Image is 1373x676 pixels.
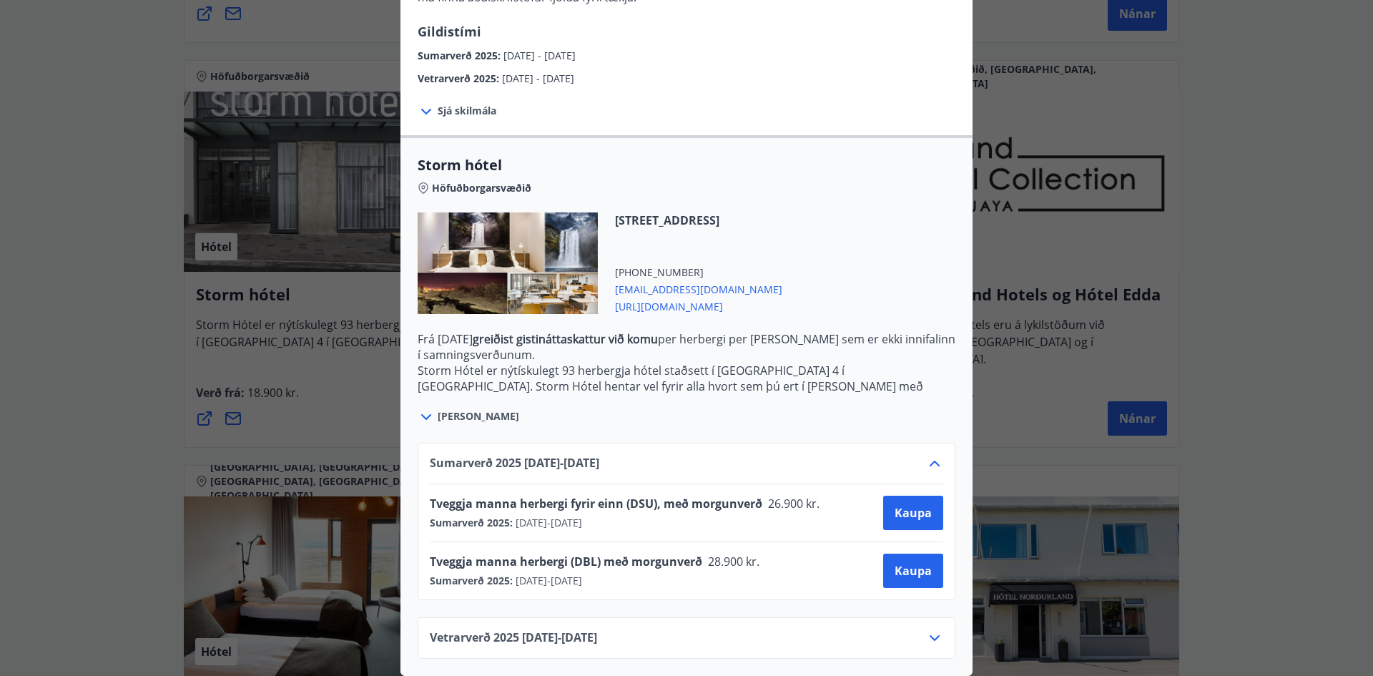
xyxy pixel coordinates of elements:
span: [DATE] - [DATE] [503,49,576,62]
span: Höfuðborgarsvæðið [432,181,531,195]
span: [DATE] - [DATE] [502,72,574,85]
p: Storm Hótel er nýtískulegt 93 herbergja hótel staðsett í [GEOGRAPHIC_DATA] 4 í [GEOGRAPHIC_DATA].... [418,363,955,426]
span: Sumarverð 2025 : [418,49,503,62]
span: [STREET_ADDRESS] [615,212,782,228]
span: Sjá skilmála [438,104,496,118]
span: Vetrarverð 2025 : [418,72,502,85]
strong: greiðist gistináttaskattur við komu [473,331,658,347]
span: Storm hótel [418,155,955,175]
span: [EMAIL_ADDRESS][DOMAIN_NAME] [615,280,782,297]
span: [PHONE_NUMBER] [615,265,782,280]
p: Frá [DATE] per herbergi per [PERSON_NAME] sem er ekki innifalinn í samningsverðunum. [418,331,955,363]
span: Gildistími [418,23,481,40]
span: [PERSON_NAME] [438,409,519,423]
span: [URL][DOMAIN_NAME] [615,297,782,314]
